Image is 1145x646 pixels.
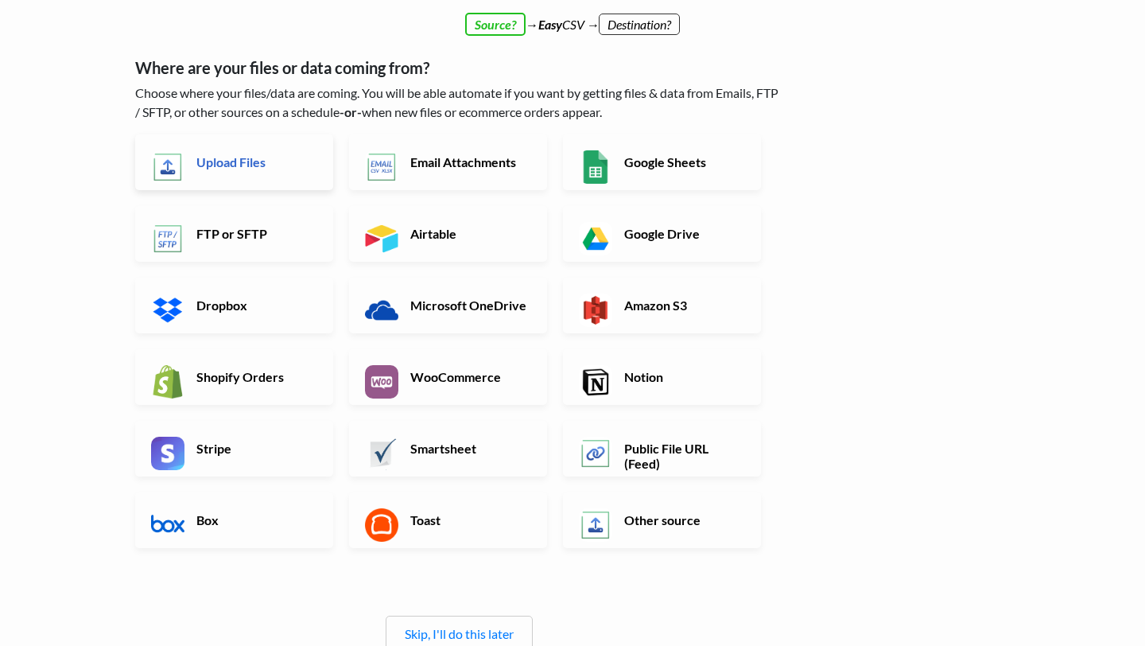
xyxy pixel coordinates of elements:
h6: Other source [620,512,745,527]
a: Public File URL (Feed) [563,421,761,477]
a: Toast [349,492,547,548]
a: Dropbox [135,278,333,333]
a: Shopify Orders [135,349,333,405]
h6: Toast [406,512,531,527]
img: Google Sheets App & API [579,150,612,184]
img: Amazon S3 App & API [579,294,612,327]
a: Stripe [135,421,333,477]
img: Other Source App & API [579,508,612,542]
a: Skip, I'll do this later [405,626,514,641]
img: Stripe App & API [151,437,184,470]
a: Upload Files [135,134,333,190]
h6: Microsoft OneDrive [406,298,531,313]
h6: Shopify Orders [192,369,317,384]
a: Smartsheet [349,421,547,477]
img: Microsoft OneDrive App & API [365,294,398,327]
h6: Dropbox [192,298,317,313]
img: Box App & API [151,508,184,542]
img: FTP or SFTP App & API [151,222,184,255]
h6: Google Sheets [620,154,745,169]
h6: Public File URL (Feed) [620,441,745,471]
h6: Airtable [406,226,531,241]
b: -or- [340,104,362,119]
h6: Box [192,512,317,527]
a: FTP or SFTP [135,206,333,262]
a: Amazon S3 [563,278,761,333]
img: Airtable App & API [365,222,398,255]
h6: Notion [620,369,745,384]
iframe: Drift Widget Chat Controller [1065,566,1126,627]
img: Smartsheet App & API [365,437,398,470]
img: Google Drive App & API [579,222,612,255]
img: Shopify App & API [151,365,184,399]
h6: Upload Files [192,154,317,169]
a: Google Sheets [563,134,761,190]
img: Dropbox App & API [151,294,184,327]
h6: FTP or SFTP [192,226,317,241]
a: Email Attachments [349,134,547,190]
img: Toast App & API [365,508,398,542]
img: Email New CSV or XLSX File App & API [365,150,398,184]
img: Notion App & API [579,365,612,399]
img: Public File URL App & API [579,437,612,470]
a: Google Drive [563,206,761,262]
img: WooCommerce App & API [365,365,398,399]
h6: Stripe [192,441,317,456]
a: Other source [563,492,761,548]
a: Microsoft OneDrive [349,278,547,333]
p: Choose where your files/data are coming. You will be able automate if you want by getting files &... [135,84,783,122]
a: Notion [563,349,761,405]
h6: Smartsheet [406,441,531,456]
a: Airtable [349,206,547,262]
h6: Amazon S3 [620,298,745,313]
img: Upload Files App & API [151,150,184,184]
a: WooCommerce [349,349,547,405]
a: Box [135,492,333,548]
h6: Email Attachments [406,154,531,169]
h5: Where are your files or data coming from? [135,58,783,77]
h6: Google Drive [620,226,745,241]
h6: WooCommerce [406,369,531,384]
